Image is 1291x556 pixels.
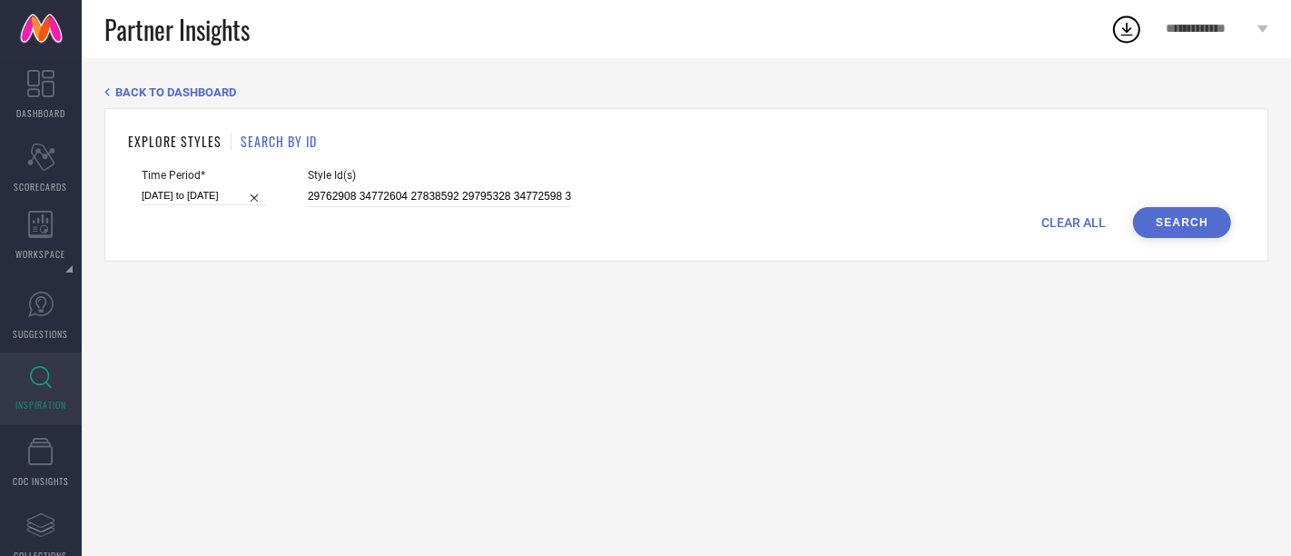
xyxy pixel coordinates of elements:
[1041,215,1106,230] span: CLEAR ALL
[308,169,571,182] span: Style Id(s)
[104,85,1268,99] div: Back TO Dashboard
[1110,13,1143,45] div: Open download list
[15,180,68,194] span: SCORECARDS
[115,85,236,99] span: BACK TO DASHBOARD
[241,132,317,151] h1: SEARCH BY ID
[14,327,69,341] span: SUGGESTIONS
[13,474,69,488] span: CDC INSIGHTS
[15,398,66,412] span: INSPIRATION
[104,11,250,48] span: Partner Insights
[1133,207,1231,238] button: Search
[308,186,571,207] input: Enter comma separated style ids e.g. 12345, 67890
[128,132,222,151] h1: EXPLORE STYLES
[142,186,267,205] input: Select time period
[142,169,267,182] span: Time Period*
[16,247,66,261] span: WORKSPACE
[16,106,65,120] span: DASHBOARD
